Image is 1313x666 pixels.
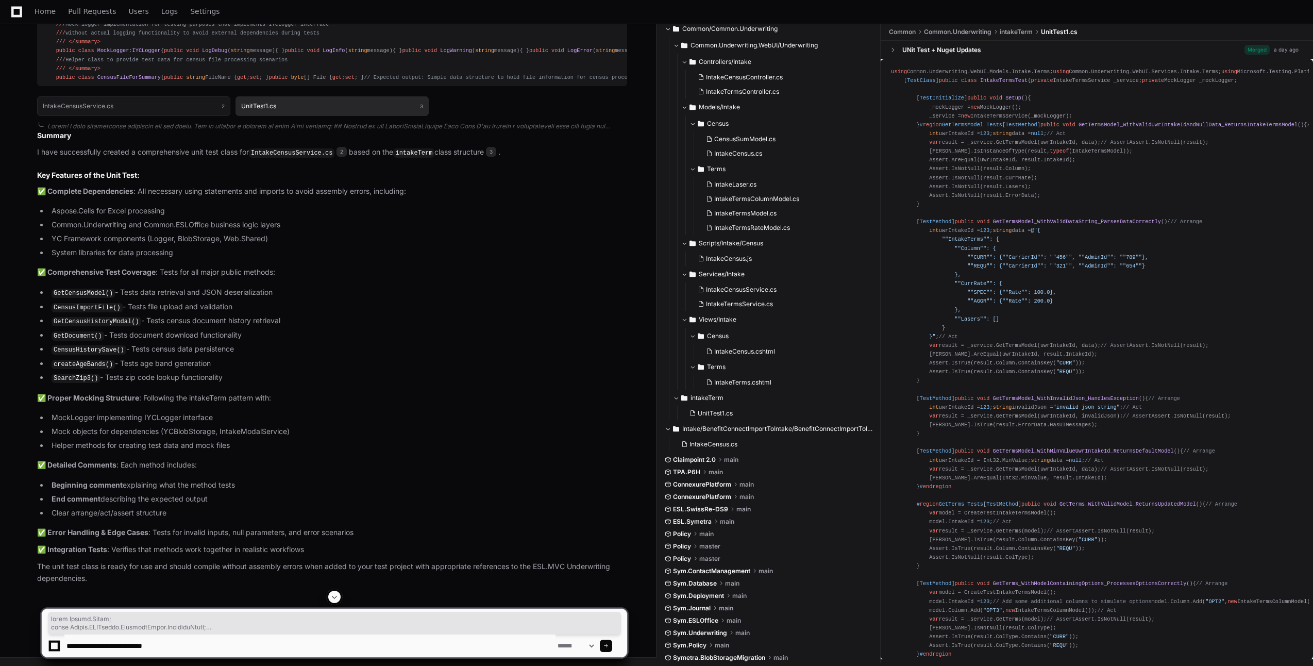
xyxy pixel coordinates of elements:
span: main [724,456,738,464]
span: string [231,47,250,54]
p: : Following the intakeTerm pattern with: [37,392,627,404]
div: a day ago [1274,46,1299,54]
span: Intake/BenefitConnectImportToIntake/BenefitConnectImportToIntake/Models [682,425,873,433]
span: ( ) [164,47,275,54]
span: public [955,395,974,402]
span: Merged [1244,45,1270,55]
li: - Tests census data persistence [48,343,627,356]
svg: Directory [673,23,679,35]
span: void [1063,122,1075,128]
span: class [78,74,94,80]
span: void [989,95,1002,102]
span: master [699,542,720,551]
button: Census [689,115,873,132]
span: var [929,139,938,145]
li: System libraries for data processing [48,247,627,259]
span: // Arrange [1196,581,1228,587]
code: CensusHistorySave() [52,345,126,355]
p: I have successfully created a comprehensive unit test class for based on the class structure . [37,146,627,159]
span: intakeTerm [1000,28,1033,36]
span: public [967,95,986,102]
p: : All necessary using statements and imports to avoid assembly errors, including: [37,186,627,197]
span: // Assert [1123,413,1151,419]
span: IntakeTermsTest [980,78,1028,84]
span: "REQU" [1056,369,1075,375]
span: public [1040,122,1059,128]
button: Common/Common.Underwriting [665,21,873,37]
span: int [929,130,938,137]
span: public [955,581,974,587]
span: message [231,47,272,54]
span: Common/Common.Underwriting [682,25,778,33]
span: main [736,505,751,513]
li: Helper methods for creating test data and mock files [48,440,627,452]
span: TestMethod [1005,122,1037,128]
span: UnitTest1.cs [1041,28,1078,36]
span: public [955,219,974,225]
span: IntakeTerms.cshtml [714,378,771,387]
button: intakeTerm [673,390,873,406]
span: // Expected output: Simple data structure to hold file information for census processing tests [364,74,662,80]
span: TestMethod [920,219,952,225]
svg: Directory [689,313,696,326]
span: UnitTest1.cs [698,409,733,418]
span: // Act [1085,457,1104,463]
span: public [56,47,75,54]
span: IntakeTermsColumnModel.cs [714,195,799,203]
span: message [475,47,516,54]
p: The unit test class is ready for use and should compile without assembly errors when added to you... [37,561,627,585]
p: : Tests for all major public methods: [37,267,627,278]
button: IntakeTermsColumnModel.cs [702,192,867,206]
span: void [977,448,990,455]
span: class [78,47,94,54]
span: 123 [980,519,989,525]
code: createAgeBands() [52,360,115,369]
span: CensusFileForSummary [97,74,161,80]
span: new [961,113,970,119]
span: main [739,480,754,489]
span: IntakeTermsModel.cs [714,209,777,218]
span: void [977,395,990,402]
span: TestMethod [920,581,952,587]
strong: ✅ Detailed Comments [37,460,116,469]
span: public [164,47,183,54]
span: // Arrange [1205,502,1237,508]
span: LogInfo [323,47,345,54]
span: Common.Underwriting [924,28,991,36]
button: Common.Underwriting.WebUI/Underwriting [673,37,873,54]
span: region [920,502,939,508]
span: string [475,47,494,54]
button: CensusSumModel.cs [702,132,867,146]
span: MockLogger [97,47,129,54]
span: ( ) [402,47,519,54]
span: string [993,228,1012,234]
span: Users [129,8,149,14]
code: GetCensusHistoryModal() [52,317,141,326]
span: string [993,404,1012,410]
span: var [929,413,938,419]
span: Services/Intake [699,270,745,278]
svg: Directory [698,361,704,373]
span: using [1053,69,1069,75]
button: Services/Intake [681,266,873,282]
svg: Directory [681,39,687,52]
li: - Tests zip code lookup functionality [48,372,627,384]
span: void [977,581,990,587]
span: without actual logging functionality to avoid external dependencies during tests [56,30,319,36]
span: TestMethod [986,502,1018,508]
span: // Arrange [1183,448,1215,455]
span: main [720,518,734,526]
span: </summary> [69,39,100,45]
span: </summary> [69,65,100,72]
span: get [237,74,246,80]
span: () [955,219,1168,225]
code: intakeTerm [393,148,434,158]
span: // Arrange [1171,219,1203,225]
span: GetTermsModel_WithValidUwrIntakeIdAndNullData_ReturnsIntakeTermsModel [1079,122,1298,128]
span: Sym.Database [673,579,717,588]
strong: ✅ Proper Mocking Structure [37,393,139,402]
span: IntakeCensusController.cs [706,73,783,81]
span: TPA.P6H [673,468,700,476]
button: UnitTest1.cs [685,406,867,421]
span: Logs [161,8,178,14]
